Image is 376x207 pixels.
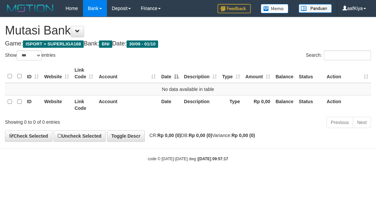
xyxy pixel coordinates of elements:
[243,95,273,114] th: Rp 0,00
[5,50,55,60] label: Show entries
[23,40,84,48] span: ISPORT > SUPERLIGA168
[306,50,371,60] label: Search:
[99,40,112,48] span: BNI
[353,117,371,128] a: Next
[5,24,371,37] h1: Mutasi Bank
[296,95,324,114] th: Status
[72,64,96,83] th: Link Code: activate to sort column ascending
[5,116,152,125] div: Showing 0 to 0 of 0 entries
[243,64,273,83] th: Amount: activate to sort column ascending
[189,133,212,138] strong: Rp 0,00 (0)
[72,95,96,114] th: Link Code
[158,64,181,83] th: Date: activate to sort column descending
[324,95,371,114] th: Action
[5,3,55,13] img: MOTION_logo.png
[273,95,296,114] th: Balance
[158,95,181,114] th: Date
[42,95,72,114] th: Website
[157,133,181,138] strong: Rp 0,00 (0)
[146,133,255,138] span: CR: DB: Variance:
[5,130,52,142] a: Check Selected
[324,50,371,60] input: Search:
[53,130,106,142] a: Uncheck Selected
[220,95,243,114] th: Type
[127,40,158,48] span: 30/09 - 01/10
[296,64,324,83] th: Status
[96,95,158,114] th: Account
[299,4,332,13] img: panduan.png
[107,130,145,142] a: Toggle Descr
[24,95,42,114] th: ID
[5,83,371,96] td: No data available in table
[232,133,255,138] strong: Rp 0,00 (0)
[198,157,228,161] strong: [DATE] 09:57:17
[220,64,243,83] th: Type: activate to sort column ascending
[5,40,371,47] h4: Game: Bank: Date:
[181,64,220,83] th: Description: activate to sort column ascending
[261,4,289,13] img: Button%20Memo.svg
[96,64,158,83] th: Account: activate to sort column ascending
[218,4,251,13] img: Feedback.jpg
[181,95,220,114] th: Description
[273,64,296,83] th: Balance
[327,117,353,128] a: Previous
[24,64,42,83] th: ID: activate to sort column ascending
[324,64,371,83] th: Action: activate to sort column ascending
[17,50,42,60] select: Showentries
[148,157,228,161] small: code © [DATE]-[DATE] dwg |
[42,64,72,83] th: Website: activate to sort column ascending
